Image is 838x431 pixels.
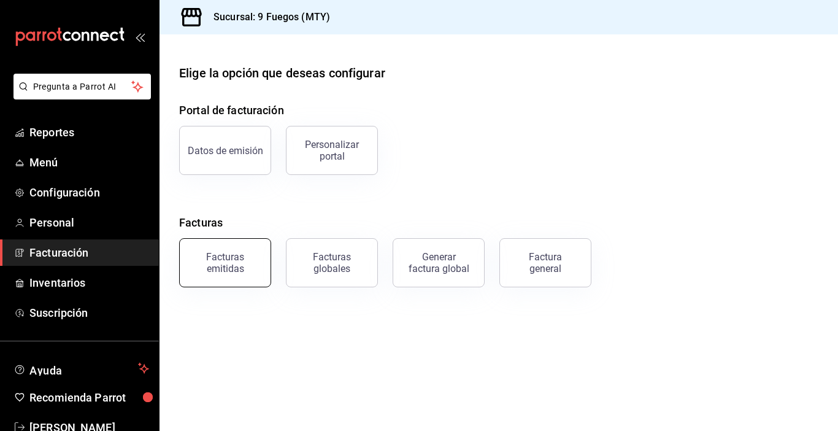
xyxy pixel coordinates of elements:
[13,74,151,99] button: Pregunta a Parrot AI
[204,10,330,25] h3: Sucursal: 9 Fuegos (MTY)
[29,274,149,291] span: Inventarios
[294,251,370,274] div: Facturas globales
[499,238,591,287] button: Factura general
[408,251,469,274] div: Generar factura global
[515,251,576,274] div: Factura general
[179,214,818,231] h4: Facturas
[179,238,271,287] button: Facturas emitidas
[286,238,378,287] button: Facturas globales
[29,214,149,231] span: Personal
[29,361,133,376] span: Ayuda
[187,251,263,274] div: Facturas emitidas
[29,305,149,321] span: Suscripción
[179,64,385,82] div: Elige la opción que deseas configurar
[29,184,149,201] span: Configuración
[29,124,149,141] span: Reportes
[393,238,485,287] button: Generar factura global
[294,139,370,162] div: Personalizar portal
[29,244,149,261] span: Facturación
[179,102,818,118] h4: Portal de facturación
[9,89,151,102] a: Pregunta a Parrot AI
[188,145,263,157] div: Datos de emisión
[33,80,132,93] span: Pregunta a Parrot AI
[29,389,149,406] span: Recomienda Parrot
[29,154,149,171] span: Menú
[286,126,378,175] button: Personalizar portal
[135,32,145,42] button: open_drawer_menu
[179,126,271,175] button: Datos de emisión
